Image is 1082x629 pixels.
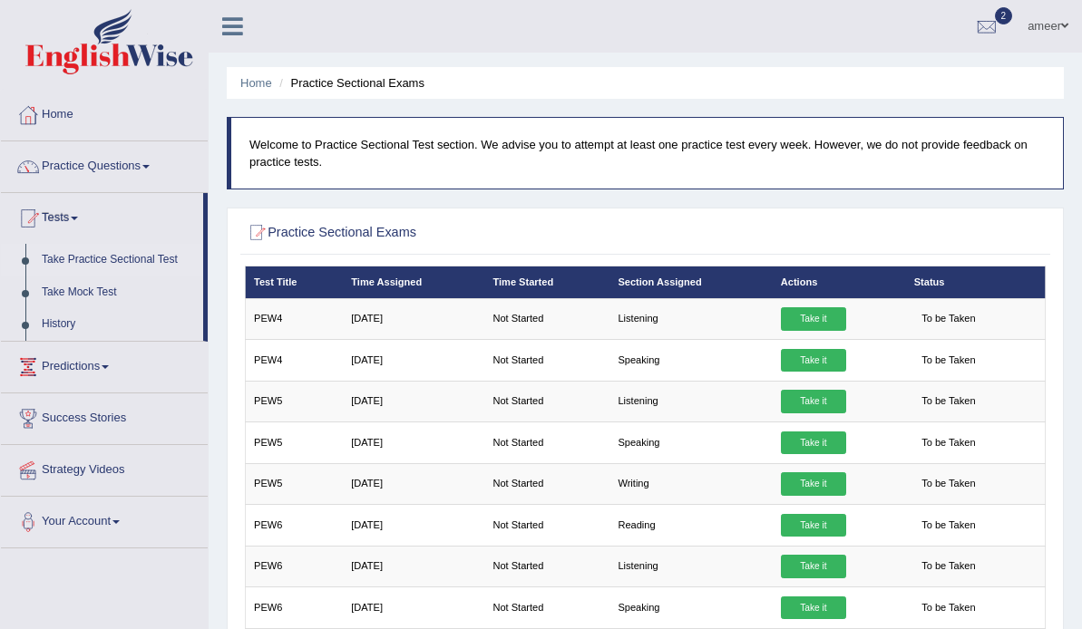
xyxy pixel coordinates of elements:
td: [DATE] [343,505,484,546]
a: Take Practice Sectional Test [34,244,203,276]
th: Time Assigned [343,266,484,298]
td: [DATE] [343,422,484,463]
a: Take it [781,390,846,413]
td: Writing [609,463,772,504]
td: Listening [609,298,772,339]
a: Take it [781,307,846,331]
a: Home [1,90,208,135]
th: Section Assigned [609,266,772,298]
td: Listening [609,381,772,421]
td: PEW6 [245,546,343,586]
span: To be Taken [914,514,983,537]
td: Not Started [484,546,609,586]
a: Take it [781,349,846,373]
td: [DATE] [343,546,484,586]
td: [DATE] [343,463,484,504]
th: Time Started [484,266,609,298]
span: To be Taken [914,307,983,331]
a: Practice Questions [1,141,208,187]
td: Not Started [484,422,609,463]
td: [DATE] [343,381,484,421]
td: PEW5 [245,463,343,504]
a: Strategy Videos [1,445,208,490]
td: PEW4 [245,298,343,339]
a: Take it [781,555,846,578]
td: Not Started [484,505,609,546]
a: Take it [781,472,846,496]
td: Not Started [484,298,609,339]
span: To be Taken [914,472,983,496]
a: Predictions [1,342,208,387]
td: Reading [609,505,772,546]
li: Practice Sectional Exams [275,74,424,92]
span: To be Taken [914,555,983,578]
span: 2 [995,7,1013,24]
td: [DATE] [343,298,484,339]
a: Home [240,76,272,90]
span: To be Taken [914,390,983,413]
td: PEW6 [245,587,343,628]
a: Take it [781,596,846,620]
td: PEW6 [245,505,343,546]
td: PEW5 [245,422,343,463]
td: Speaking [609,422,772,463]
td: Not Started [484,381,609,421]
a: Take it [781,431,846,455]
td: Not Started [484,463,609,504]
td: [DATE] [343,340,484,381]
td: [DATE] [343,587,484,628]
td: PEW5 [245,381,343,421]
td: PEW4 [245,340,343,381]
p: Welcome to Practice Sectional Test section. We advise you to attempt at least one practice test e... [249,136,1045,170]
a: Take it [781,514,846,537]
td: Not Started [484,340,609,381]
th: Actions [772,266,905,298]
th: Test Title [245,266,343,298]
td: Speaking [609,340,772,381]
a: Success Stories [1,393,208,439]
span: To be Taken [914,349,983,373]
td: Not Started [484,587,609,628]
a: Your Account [1,497,208,542]
a: Take Mock Test [34,276,203,309]
td: Listening [609,546,772,586]
h2: Practice Sectional Exams [245,221,742,245]
a: Tests [1,193,203,238]
td: Speaking [609,587,772,628]
span: To be Taken [914,596,983,620]
th: Status [905,266,1045,298]
span: To be Taken [914,431,983,455]
a: History [34,308,203,341]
